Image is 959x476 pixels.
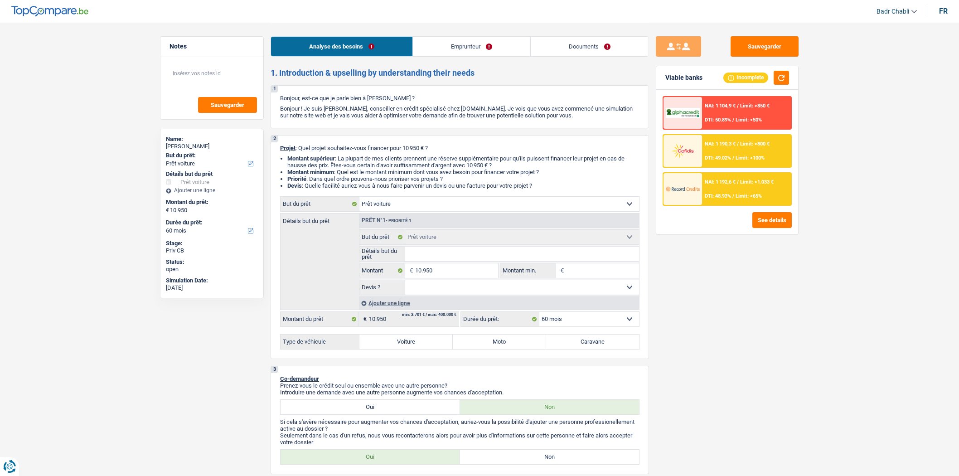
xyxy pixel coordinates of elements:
[280,95,639,102] p: Bonjour, est-ce que je parle bien à [PERSON_NAME] ?
[166,240,258,247] div: Stage:
[166,247,258,254] div: Priv CB
[287,169,334,175] strong: Montant minimum
[723,73,768,83] div: Incomplete
[166,136,258,143] div: Name:
[280,389,639,396] p: Introduire une demande avec une autre personne augmente vos chances d'acceptation.
[705,103,736,109] span: NAI: 1 104,9 €
[166,258,258,266] div: Status:
[280,375,319,382] span: Co-demandeur
[665,74,702,82] div: Viable banks
[166,187,258,194] div: Ajouter une ligne
[280,145,295,151] span: Projet
[737,103,739,109] span: /
[405,263,415,278] span: €
[877,8,909,15] span: Badr Chabli
[287,169,639,175] li: : Quel est le montant minimum dont vous avez besoin pour financer votre projet ?
[732,117,734,123] span: /
[460,450,639,464] label: Non
[736,155,765,161] span: Limit: <100%
[287,182,639,189] li: : Quelle facilité auriez-vous à nous faire parvenir un devis ou une facture pour votre projet ?
[166,143,258,150] div: [PERSON_NAME]
[359,218,414,223] div: Prêt n°1
[280,145,639,151] p: : Quel projet souhaitez-vous financer pour 10 950 € ?
[500,263,556,278] label: Montant min.
[281,197,359,211] label: But du prêt
[271,86,278,92] div: 1
[287,182,302,189] span: Devis
[166,284,258,291] div: [DATE]
[280,432,639,446] p: Seulement dans le cas d'un refus, nous vous recontacterons alors pour avoir plus d'informations s...
[740,141,770,147] span: Limit: >800 €
[752,212,792,228] button: See details
[280,105,639,119] p: Bonjour ! Je suis [PERSON_NAME], conseiller en crédit spécialisé chez [DOMAIN_NAME]. Je vois que ...
[460,400,639,414] label: Non
[359,312,369,326] span: €
[211,102,244,108] span: Sauvegarder
[413,37,530,56] a: Emprunteur
[281,450,460,464] label: Oui
[736,193,762,199] span: Limit: <65%
[705,117,731,123] span: DTI: 50.89%
[402,313,456,317] div: min: 3.701 € / max: 400.000 €
[170,43,254,50] h5: Notes
[386,218,412,223] span: - Priorité 1
[666,180,699,197] img: Record Credits
[556,263,566,278] span: €
[453,335,546,349] label: Moto
[737,179,739,185] span: /
[461,312,539,326] label: Durée du prêt:
[287,175,306,182] strong: Priorité
[705,155,731,161] span: DTI: 49.02%
[359,230,405,244] label: But du prêt
[166,170,258,178] div: Détails but du prêt
[166,219,256,226] label: Durée du prêt:
[705,179,736,185] span: NAI: 1 192,6 €
[271,136,278,142] div: 2
[666,108,699,118] img: AlphaCredit
[546,335,639,349] label: Caravane
[359,280,405,295] label: Devis ?
[287,155,639,169] li: : La plupart de mes clients prennent une réserve supplémentaire pour qu'ils puissent financer leu...
[359,335,453,349] label: Voiture
[198,97,257,113] button: Sauvegarder
[737,141,739,147] span: /
[281,400,460,414] label: Oui
[869,4,917,19] a: Badr Chabli
[740,179,774,185] span: Limit: >1.033 €
[271,366,278,373] div: 3
[740,103,770,109] span: Limit: >850 €
[359,263,405,278] label: Montant
[280,418,639,432] p: Si cela s'avère nécessaire pour augmenter vos chances d'acceptation, auriez-vous la possibilité d...
[736,117,762,123] span: Limit: <50%
[281,312,359,326] label: Montant du prêt
[166,199,256,206] label: Montant du prêt:
[281,335,359,349] label: Type de véhicule
[732,155,734,161] span: /
[531,37,649,56] a: Documents
[11,6,88,17] img: TopCompare Logo
[705,193,731,199] span: DTI: 48.93%
[271,68,649,78] h2: 1. Introduction & upselling by understanding their needs
[939,7,948,15] div: fr
[281,214,359,224] label: Détails but du prêt
[280,382,639,389] p: Prenez-vous le crédit seul ou ensemble avec une autre personne?
[287,175,639,182] li: : Dans quel ordre pouvons-nous prioriser vos projets ?
[271,37,412,56] a: Analyse des besoins
[166,277,258,284] div: Simulation Date:
[166,266,258,273] div: open
[731,36,799,57] button: Sauvegarder
[666,142,699,159] img: Cofidis
[287,155,335,162] strong: Montant supérieur
[166,152,256,159] label: But du prêt:
[166,207,169,214] span: €
[359,296,639,310] div: Ajouter une ligne
[705,141,736,147] span: NAI: 1 190,3 €
[732,193,734,199] span: /
[359,247,405,261] label: Détails but du prêt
